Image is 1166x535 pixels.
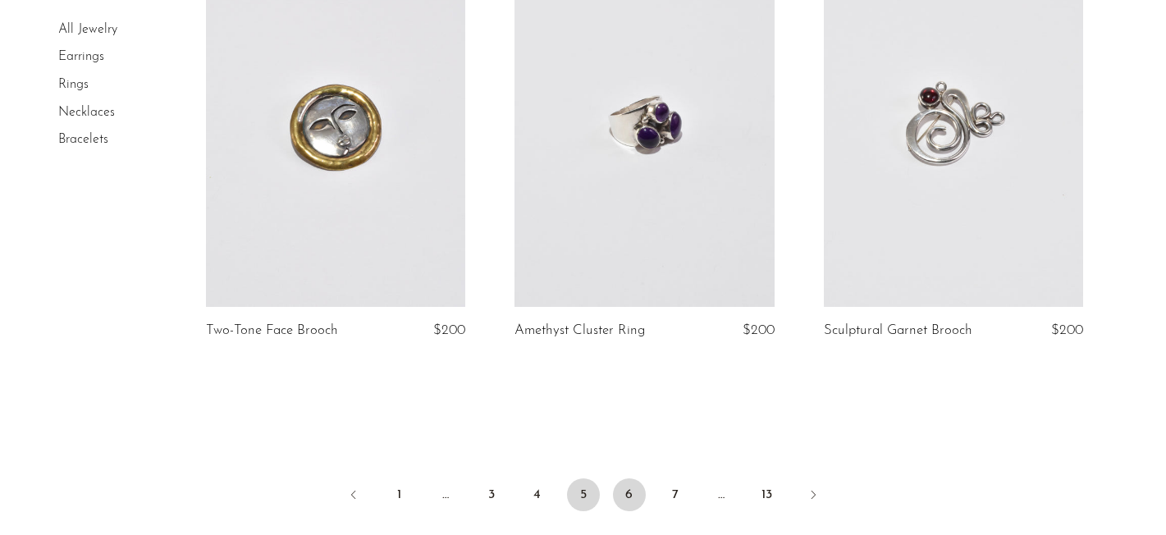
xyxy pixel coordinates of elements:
[824,323,972,338] a: Sculptural Garnet Brooch
[429,478,462,511] span: …
[383,478,416,511] a: 1
[206,323,338,338] a: Two-Tone Face Brooch
[58,106,115,119] a: Necklaces
[475,478,508,511] a: 3
[514,323,645,338] a: Amethyst Cluster Ring
[521,478,554,511] a: 4
[797,478,830,514] a: Next
[1051,323,1083,337] span: $200
[58,51,104,64] a: Earrings
[58,78,89,91] a: Rings
[659,478,692,511] a: 7
[58,23,117,36] a: All Jewelry
[751,478,784,511] a: 13
[613,478,646,511] a: 6
[567,478,600,511] span: 5
[433,323,465,337] span: $200
[337,478,370,514] a: Previous
[743,323,775,337] span: $200
[58,133,108,146] a: Bracelets
[705,478,738,511] span: …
